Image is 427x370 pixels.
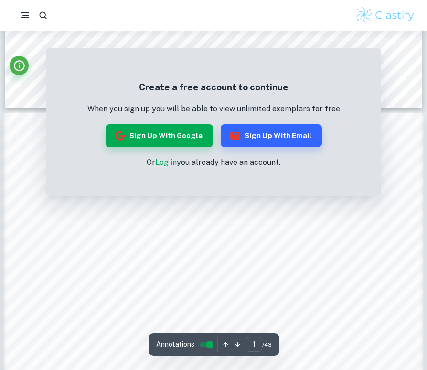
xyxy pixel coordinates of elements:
[87,157,340,168] p: Or you already have an account.
[156,339,194,349] span: Annotations
[155,158,177,167] a: Log in
[87,80,340,94] h5: Create a free account to continue
[355,6,416,25] img: Clastify logo
[106,124,213,147] button: Sign up with Google
[10,56,29,75] button: Info
[262,340,272,349] span: / 43
[87,103,340,115] p: When you sign up you will be able to view unlimited exemplars for free
[221,124,322,147] button: Sign up with Email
